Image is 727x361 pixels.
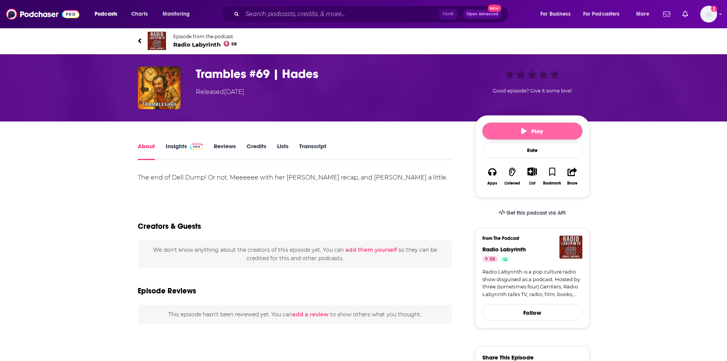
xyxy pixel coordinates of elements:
[631,8,659,20] button: open menu
[543,181,561,186] div: Bookmark
[247,142,266,160] a: Credits
[482,256,498,262] a: 58
[482,142,582,158] div: Rate
[345,247,397,253] button: add them yourself
[138,32,364,50] a: Radio LabyrinthEpisode from the podcastRadio Labyrinth58
[506,210,566,216] span: Get this podcast via API
[505,181,520,186] div: Listened
[463,10,502,19] button: Open AdvancedNew
[231,42,237,46] span: 58
[482,354,534,361] h3: Share This Episode
[711,6,717,12] svg: Add a profile image
[562,162,582,190] button: Share
[173,34,237,39] span: Episode from the podcast
[578,8,631,20] button: open menu
[153,246,437,262] span: We don't know anything about the creators of this episode yet . You can so they can be credited f...
[467,12,498,16] span: Open Advanced
[138,286,196,296] h3: Episode Reviews
[482,304,582,321] button: Follow
[190,144,203,150] img: Podchaser Pro
[542,162,562,190] button: Bookmark
[700,6,717,23] button: Show profile menu
[439,9,457,19] span: Ctrl K
[488,5,501,12] span: New
[482,236,576,241] h3: From The Podcast
[157,8,200,20] button: open menu
[482,246,526,253] a: Radio Labyrinth
[482,162,502,190] button: Apps
[131,9,148,19] span: Charts
[583,9,620,19] span: For Podcasters
[529,181,535,186] div: List
[490,256,495,263] span: 58
[502,162,522,190] button: Listened
[196,66,463,81] h1: Trambles #69 | Hades
[559,236,582,259] img: Radio Labyrinth
[168,311,421,318] span: This episode hasn't been reviewed yet. You can to show others what you thought.
[196,87,244,97] div: Released [DATE]
[535,8,580,20] button: open menu
[163,9,190,19] span: Monitoring
[173,41,237,48] span: Radio Labyrinth
[487,181,497,186] div: Apps
[482,268,582,298] a: Radio Labyrinth is a pop culture radio show disguised as a podcast. Hosted by three (sometimes fo...
[299,142,326,160] a: Transcript
[522,162,542,190] div: Show More ButtonList
[521,128,543,135] span: Play
[493,88,572,94] span: Good episode? Give it some love!
[138,66,181,109] img: Trambles #69 | Hades
[138,172,453,183] div: The end of Dell Dump! Or not. Meeeeee with her [PERSON_NAME] recap, and [PERSON_NAME] a little.
[482,123,582,139] button: Play
[679,8,691,21] a: Show notifications dropdown
[138,142,155,160] a: About
[292,310,329,319] button: add a review
[242,8,439,20] input: Search podcasts, credits, & more...
[148,32,166,50] img: Radio Labyrinth
[89,8,127,20] button: open menu
[493,204,572,222] a: Get this podcast via API
[700,6,717,23] img: User Profile
[166,142,203,160] a: InsightsPodchaser Pro
[126,8,152,20] a: Charts
[567,181,577,186] div: Share
[95,9,117,19] span: Podcasts
[700,6,717,23] span: Logged in as WesBurdett
[540,9,571,19] span: For Business
[229,5,516,23] div: Search podcasts, credits, & more...
[524,167,540,176] button: Show More Button
[138,222,201,231] h2: Creators & Guests
[660,8,673,21] a: Show notifications dropdown
[214,142,236,160] a: Reviews
[636,9,649,19] span: More
[6,7,79,21] img: Podchaser - Follow, Share and Rate Podcasts
[277,142,289,160] a: Lists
